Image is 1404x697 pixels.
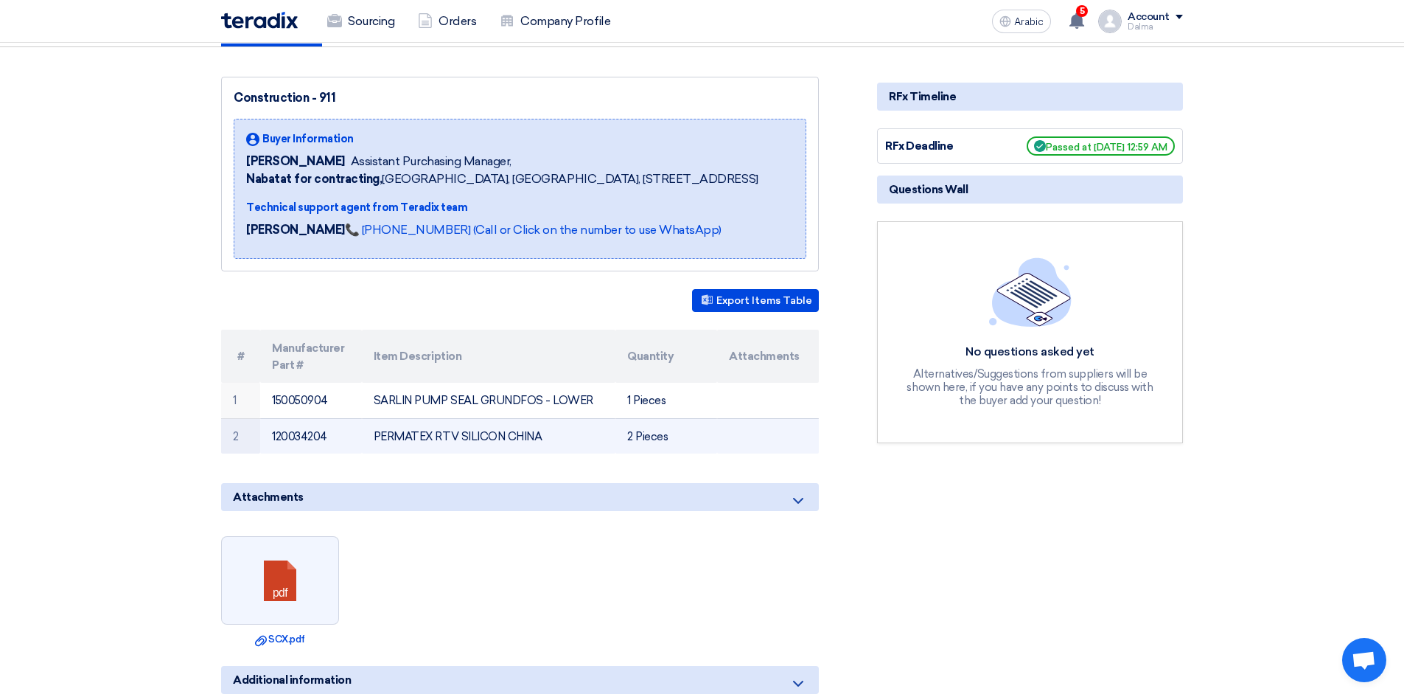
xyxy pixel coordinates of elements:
button: Arabic [992,10,1051,33]
font: Quantity [627,350,674,363]
font: Item Description [374,350,461,363]
button: Export Items Table [692,289,819,312]
font: Account [1128,10,1170,23]
font: # [237,350,245,363]
font: Additional information [233,673,351,687]
font: 1 Pieces [627,394,666,407]
font: Dalma [1128,22,1153,32]
font: Construction - 911 [234,91,335,105]
font: 150050904 [272,394,328,407]
font: PERMATEX RTV SILICON CHINA [374,430,542,443]
div: Open chat [1342,638,1386,682]
font: 5 [1080,6,1085,16]
font: Export Items Table [716,294,812,307]
font: Assistant Purchasing Manager, [351,154,511,168]
font: RFx Timeline [889,90,956,103]
img: Teradix logo [221,12,298,29]
font: 2 Pieces [627,430,668,443]
img: profile_test.png [1098,10,1122,33]
font: Passed at [DATE] 12:59 AM [1046,142,1167,153]
a: Sourcing [315,5,406,38]
font: Technical support agent from Teradix team [246,201,467,214]
a: Orders [406,5,488,38]
font: [PERSON_NAME] [246,223,345,237]
font: Questions Wall [889,183,968,196]
font: Sourcing [348,14,394,28]
font: SARLIN PUMP SEAL GRUNDFOS - LOWER [374,394,593,407]
font: 2 [233,430,239,443]
font: Company Profile [520,14,610,28]
font: Nabatat for contracting, [246,172,382,186]
font: Attachments [233,490,304,504]
font: Alternatives/Suggestions from suppliers will be shown here, if you have any points to discuss wit... [907,367,1153,407]
font: Buyer Information [262,133,354,145]
img: empty_state_list.svg [989,257,1072,327]
font: [PERSON_NAME] [246,154,345,168]
font: Attachments [729,350,800,363]
font: [GEOGRAPHIC_DATA], [GEOGRAPHIC_DATA], [STREET_ADDRESS] [382,172,758,186]
font: Arabic [1014,15,1044,28]
a: SCX.pdf [226,632,335,647]
font: No questions asked yet [965,344,1094,358]
font: RFx Deadline [885,139,953,153]
a: 📞 [PHONE_NUMBER] (Call or Click on the number to use WhatsApp) [345,223,722,237]
font: 120034204 [272,430,327,443]
font: Orders [439,14,476,28]
font: Manufacturer Part # [272,341,344,372]
font: 1 [233,394,237,407]
font: SCX.pdf [268,634,305,645]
